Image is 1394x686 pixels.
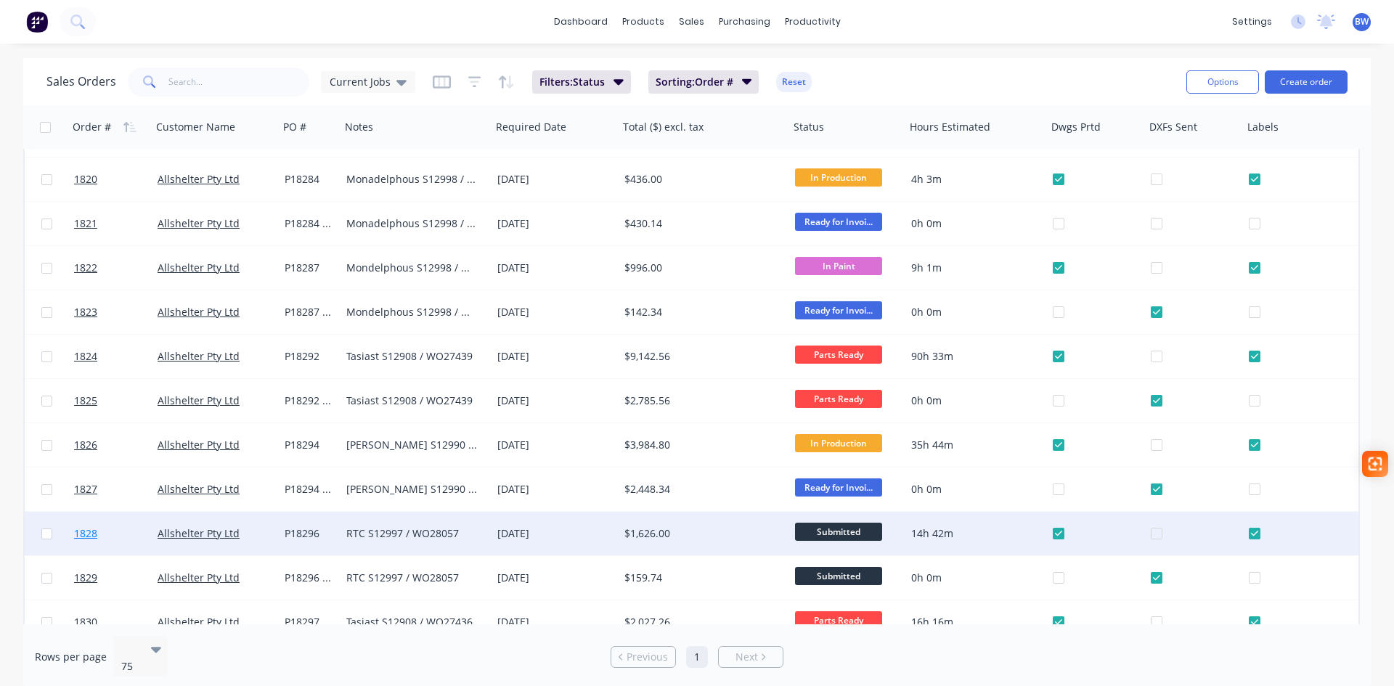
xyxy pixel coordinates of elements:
a: Allshelter Pty Ltd [158,216,240,230]
span: 1830 [74,615,97,629]
a: 1821 [74,202,158,245]
a: 1827 [74,467,158,511]
a: Next page [719,650,783,664]
ul: Pagination [605,646,789,668]
img: Factory [26,11,48,33]
span: 1827 [74,482,97,497]
div: [DATE] [497,261,613,275]
div: P18296 Plates [285,571,333,585]
span: Sorting: Order # [656,75,733,89]
div: [PERSON_NAME] S12990 / WO27474 [346,438,478,452]
div: 0h 0m [911,305,1035,319]
div: productivity [778,11,848,33]
span: 1824 [74,349,97,364]
div: 14h 42m [911,526,1035,541]
span: Current Jobs [330,74,391,89]
div: [DATE] [497,482,613,497]
div: Labels [1247,120,1279,134]
div: P18292 Plates [285,393,333,408]
div: [DATE] [497,526,613,541]
span: 1829 [74,571,97,585]
div: [DATE] [497,438,613,452]
span: Parts Ready [795,346,882,364]
div: 0h 0m [911,571,1035,585]
span: Filters: Status [539,75,605,89]
div: 9h 1m [911,261,1035,275]
a: 1829 [74,556,158,600]
div: $3,984.80 [624,438,775,452]
div: $430.14 [624,216,775,231]
div: P18297 [285,615,333,629]
div: [DATE] [497,305,613,319]
a: 1820 [74,158,158,201]
span: In Paint [795,257,882,275]
div: Notes [345,120,373,134]
a: Allshelter Pty Ltd [158,615,240,629]
div: [DATE] [497,393,613,408]
span: Parts Ready [795,390,882,408]
a: Allshelter Pty Ltd [158,172,240,186]
a: 1828 [74,512,158,555]
div: $1,626.00 [624,526,775,541]
span: Ready for Invoi... [795,213,882,231]
button: Reset [776,72,812,92]
div: $2,448.34 [624,482,775,497]
span: 1823 [74,305,97,319]
div: P18284 [285,172,333,187]
div: [DATE] [497,172,613,187]
div: settings [1225,11,1279,33]
div: $436.00 [624,172,775,187]
a: Allshelter Pty Ltd [158,393,240,407]
span: In Production [795,434,882,452]
span: 1822 [74,261,97,275]
input: Search... [168,68,310,97]
a: Previous page [611,650,675,664]
a: dashboard [547,11,615,33]
span: Submitted [795,523,882,541]
div: 16h 16m [911,615,1035,629]
div: P18296 [285,526,333,541]
span: 1820 [74,172,97,187]
div: Tasiast S12908 / WO27439 [346,393,478,408]
div: $9,142.56 [624,349,775,364]
div: P18294 [285,438,333,452]
div: Required Date [496,120,566,134]
a: Allshelter Pty Ltd [158,482,240,496]
div: 90h 33m [911,349,1035,364]
span: Rows per page [35,650,107,664]
div: Status [794,120,824,134]
div: [PERSON_NAME] S12990 / WO27474 [346,482,478,497]
button: Options [1186,70,1259,94]
span: Previous [627,650,668,664]
span: 1828 [74,526,97,541]
div: 4h 3m [911,172,1035,187]
div: Tasiast S12908 / WO27436 [346,615,478,629]
div: [DATE] [497,349,613,364]
a: Allshelter Pty Ltd [158,438,240,452]
div: purchasing [712,11,778,33]
span: 1826 [74,438,97,452]
div: Hours Estimated [910,120,990,134]
a: Allshelter Pty Ltd [158,261,240,274]
span: BW [1355,15,1369,28]
div: Customer Name [156,120,235,134]
div: sales [672,11,712,33]
div: P18292 [285,349,333,364]
span: Ready for Invoi... [795,478,882,497]
div: P18287 Plates [285,305,333,319]
div: Mondelphous S12998 / WO27513 [346,261,478,275]
h1: Sales Orders [46,75,116,89]
div: P18294 Plates [285,482,333,497]
a: 1824 [74,335,158,378]
button: Sorting:Order # [648,70,759,94]
button: Filters:Status [532,70,631,94]
div: $142.34 [624,305,775,319]
span: Next [735,650,758,664]
div: Tasiast S12908 / WO27439 [346,349,478,364]
span: 1821 [74,216,97,231]
div: 0h 0m [911,482,1035,497]
div: [DATE] [497,571,613,585]
span: Parts Ready [795,611,882,629]
a: Allshelter Pty Ltd [158,571,240,584]
div: 35h 44m [911,438,1035,452]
